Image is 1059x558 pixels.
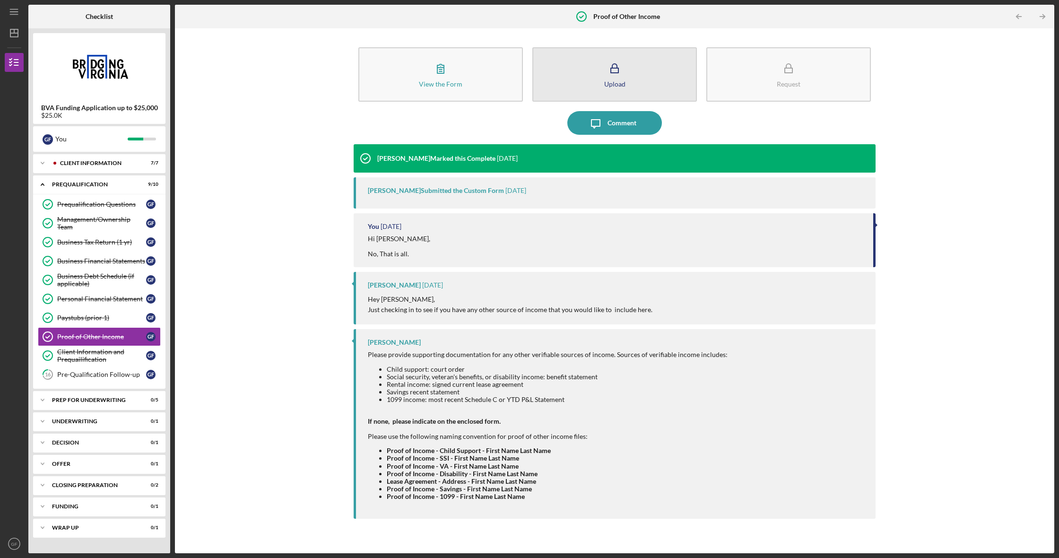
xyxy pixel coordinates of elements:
div: You [55,131,128,147]
div: Business Debt Schedule (if applicable) [57,272,146,288]
strong: Proof of Income - VA - First Name Last Name [387,462,519,470]
div: 0 / 5 [141,397,158,403]
div: Business Tax Return (1 yr) [57,238,146,246]
li: Savings recent statement [387,388,728,396]
div: 7 / 7 [141,160,158,166]
div: Prep for Underwriting [52,397,135,403]
a: Business Financial StatementsGF [38,252,161,270]
strong: Proof of Income - 1099 - First Name Last Name [387,492,525,500]
strong: Proof of Income - Savings - First Name Last Name [387,485,532,493]
a: 16Pre-Qualification Follow-upGF [38,365,161,384]
p: Hey [PERSON_NAME], [368,294,652,305]
div: View the Form [419,80,462,87]
div: G F [146,332,156,341]
li: Child support: court order [387,366,728,373]
a: Business Tax Return (1 yr)GF [38,233,161,252]
div: Wrap Up [52,525,135,531]
div: 0 / 1 [141,440,158,445]
button: Comment [567,111,662,135]
div: G F [146,218,156,228]
text: GF [11,541,17,547]
a: Business Debt Schedule (if applicable)GF [38,270,161,289]
div: 0 / 1 [141,461,158,467]
b: Proof of Other Income [593,13,660,20]
b: Checklist [86,13,113,20]
div: Request [777,80,800,87]
tspan: 16 [45,372,51,378]
a: Management/Ownership TeamGF [38,214,161,233]
div: [PERSON_NAME] [368,339,421,346]
div: 0 / 1 [141,525,158,531]
div: Closing Preparation [52,482,135,488]
strong: If none, please indicate on the enclosed form. [368,417,501,425]
div: Client Information [60,160,135,166]
div: G F [146,294,156,304]
div: [PERSON_NAME] [368,281,421,289]
div: G F [146,237,156,247]
li: 1099 income: most recent Schedule C or YTD P&L Statement [387,396,728,403]
div: Please provide supporting documentation for any other verifiable sources of income. Sources of ve... [368,351,728,358]
strong: Proof of Income - SSI - First Name Last Name [387,454,519,462]
time: 2025-08-12 19:56 [381,223,401,230]
a: Prequalification QuestionsGF [38,195,161,214]
div: Prequalification Questions [57,201,146,208]
div: G F [146,370,156,379]
div: $25.0K [41,112,158,119]
time: 2025-08-12 20:13 [497,155,518,162]
button: View the Form [358,47,523,102]
div: Personal Financial Statement [57,295,146,303]
a: Client Information and PrequailificationGF [38,346,161,365]
a: Paystubs (prior 1)GF [38,308,161,327]
div: Client Information and Prequailification [57,348,146,363]
strong: Proof of Income - Child Support - First Name Last Name [387,446,551,454]
div: G F [146,275,156,285]
div: G F [146,313,156,323]
div: Decision [52,440,135,445]
p: Just checking in to see if you have any other source of income that you would like to include here. [368,305,652,315]
strong: Proof of Income - Disability - First Name Last Name [387,470,538,478]
div: Business Financial Statements [57,257,146,265]
div: Please use the following naming convention for proof of other income files: [368,433,728,440]
div: You [368,223,379,230]
div: Pre-Qualification Follow-up [57,371,146,378]
div: Offer [52,461,135,467]
div: Proof of Other Income [57,333,146,340]
div: 0 / 1 [141,418,158,424]
div: G F [43,134,53,145]
div: Comment [608,111,636,135]
b: BVA Funding Application up to $25,000 [41,104,158,112]
div: 9 / 10 [141,182,158,187]
div: 0 / 1 [141,504,158,509]
strong: Lease Agreement - Address - First Name Last Name [387,477,536,485]
li: Rental income: signed current lease agreement [387,381,728,388]
div: Paystubs (prior 1) [57,314,146,322]
time: 2025-08-12 20:13 [505,187,526,194]
div: [PERSON_NAME] Submitted the Custom Form [368,187,504,194]
div: Hi [PERSON_NAME], No, That is all. [368,235,430,258]
a: Personal Financial StatementGF [38,289,161,308]
div: Prequalification [52,182,135,187]
div: 0 / 2 [141,482,158,488]
button: Request [706,47,871,102]
div: Management/Ownership Team [57,216,146,231]
div: Underwriting [52,418,135,424]
img: Product logo [33,38,165,95]
button: GF [5,534,24,553]
div: Funding [52,504,135,509]
div: [PERSON_NAME] Marked this Complete [377,155,495,162]
button: Upload [532,47,697,102]
div: G F [146,256,156,266]
div: G F [146,200,156,209]
time: 2025-08-12 19:52 [422,281,443,289]
a: Proof of Other IncomeGF [38,327,161,346]
div: G F [146,351,156,360]
li: Social security, veteran's benefits, or disability income: benefit statement [387,373,728,381]
div: Upload [604,80,625,87]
